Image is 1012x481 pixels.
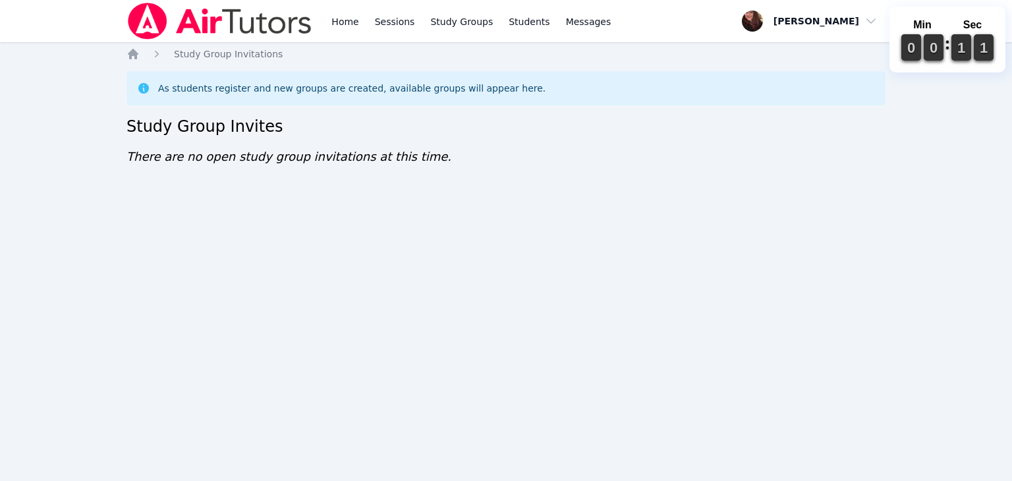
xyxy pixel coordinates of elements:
[126,47,885,61] nav: Breadcrumb
[174,49,283,59] span: Study Group Invitations
[158,82,546,95] div: As students register and new groups are created, available groups will appear here.
[126,150,451,163] span: There are no open study group invitations at this time.
[126,3,313,40] img: Air Tutors
[174,47,283,61] a: Study Group Invitations
[566,15,611,28] span: Messages
[126,116,885,137] h2: Study Group Invites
